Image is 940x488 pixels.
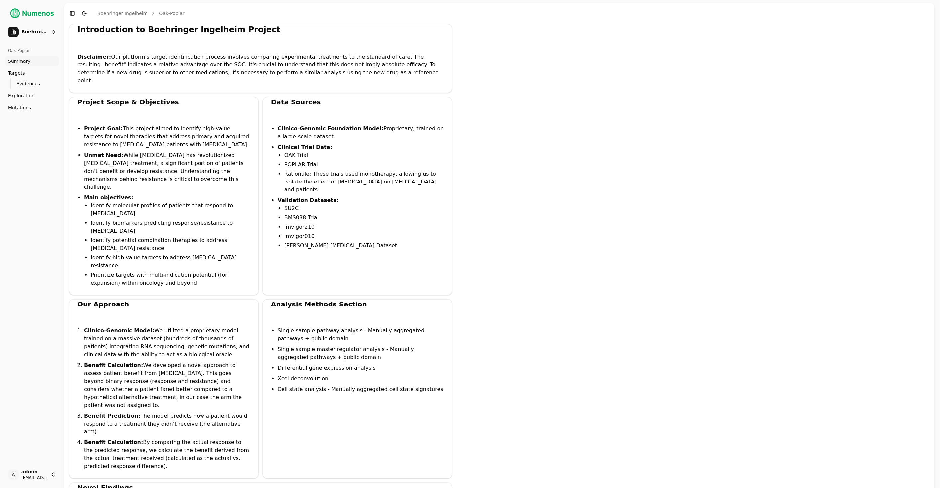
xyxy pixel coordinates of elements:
span: Evidences [16,80,40,87]
li: Identify biomarkers predicting response/resistance to [MEDICAL_DATA] [91,219,250,235]
nav: breadcrumb [97,10,185,17]
li: We developed a novel approach to assess patient benefit from [MEDICAL_DATA]. This goes beyond bin... [84,361,250,409]
li: BMS038 Trial [284,214,444,222]
strong: Clinico-Genomic Model: [84,327,154,334]
strong: Unmet Need: [84,152,123,158]
li: Imvigor010 [284,232,444,240]
li: Prioritize targets with multi-indication potential (for expansion) within oncology and beyond [91,271,250,287]
li: Identify high value targets to address [MEDICAL_DATA] resistance [91,254,250,270]
li: Single sample pathway analysis - Manually aggregated pathways + public domain [278,327,444,343]
strong: Main objectives: [84,194,133,201]
li: Identify potential combination therapies to address [MEDICAL_DATA] resistance [91,236,250,252]
a: Boehringer Ingelheim [97,10,148,17]
li: OAK Trial [284,151,444,159]
li: The model predicts how a patient would respond to a treatment they didn’t receive (the alternativ... [84,412,250,436]
li: Proprietary, trained on a large-scale dataset. [278,125,444,141]
div: Analysis Methods Section [271,300,444,309]
span: Mutations [8,104,31,111]
a: Oak-Poplar [159,10,184,17]
div: Our Approach [77,300,250,309]
li: Cell state analysis - Manually aggregated cell state signatures [278,385,444,393]
li: Differential gene expression analysis [278,364,444,372]
span: admin [21,469,48,475]
div: Project Scope & Objectives [77,97,250,107]
button: Aadmin[EMAIL_ADDRESS] [5,467,59,483]
span: Targets [8,70,25,76]
li: POPLAR Trial [284,161,444,169]
button: Boehringer Ingelheim [5,24,59,40]
p: Our platform's target identification process involves comparing experimental treatments to the st... [77,53,444,85]
a: Targets [5,68,59,78]
li: While [MEDICAL_DATA] has revolutionized [MEDICAL_DATA] treatment, a significant portion of patien... [84,151,250,191]
strong: Clinico-Genomic Foundation Model: [278,125,384,132]
span: [EMAIL_ADDRESS] [21,475,48,480]
li: This project aimed to identify high-value targets for novel therapies that address primary and ac... [84,125,250,149]
li: Identify molecular profiles of patients that respond to [MEDICAL_DATA] [91,202,250,218]
strong: Benefit Calculation: [84,439,143,445]
strong: Clinical Trial Data: [278,144,332,150]
li: Imvigor210 [284,223,444,231]
li: SU2C [284,204,444,212]
a: Exploration [5,90,59,101]
li: Single sample master regulator analysis - Manually aggregated pathways + public domain [278,345,444,361]
img: Numenos [5,5,59,21]
li: Rationale: These trials used monotherapy, allowing us to isolate the effect of [MEDICAL_DATA] on ... [284,170,444,194]
strong: Benefit Calculation: [84,362,143,368]
a: Mutations [5,102,59,113]
strong: Benefit Prediction: [84,413,140,419]
li: We utilized a proprietary model trained on a massive dataset (hundreds of thousands of patients) ... [84,327,250,359]
div: Introduction to Boehringer Ingelheim Project [77,24,444,35]
strong: Validation Datasets: [278,197,338,203]
button: Toggle Dark Mode [80,9,89,18]
li: [PERSON_NAME] [MEDICAL_DATA] Dataset [284,242,444,250]
div: Oak-Poplar [5,45,59,56]
strong: Project Goal: [84,125,123,132]
span: Exploration [8,92,35,99]
div: Data Sources [271,97,444,107]
li: By comparing the actual response to the predicted response, we calculate the benefit derived from... [84,438,250,470]
button: Toggle Sidebar [68,9,77,18]
span: Boehringer Ingelheim [21,29,48,35]
strong: Disclaimer: [77,54,111,60]
a: Summary [5,56,59,66]
span: Summary [8,58,31,64]
li: Xcel deconvolution [278,375,444,383]
span: A [8,469,19,480]
a: Evidences [14,79,51,88]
